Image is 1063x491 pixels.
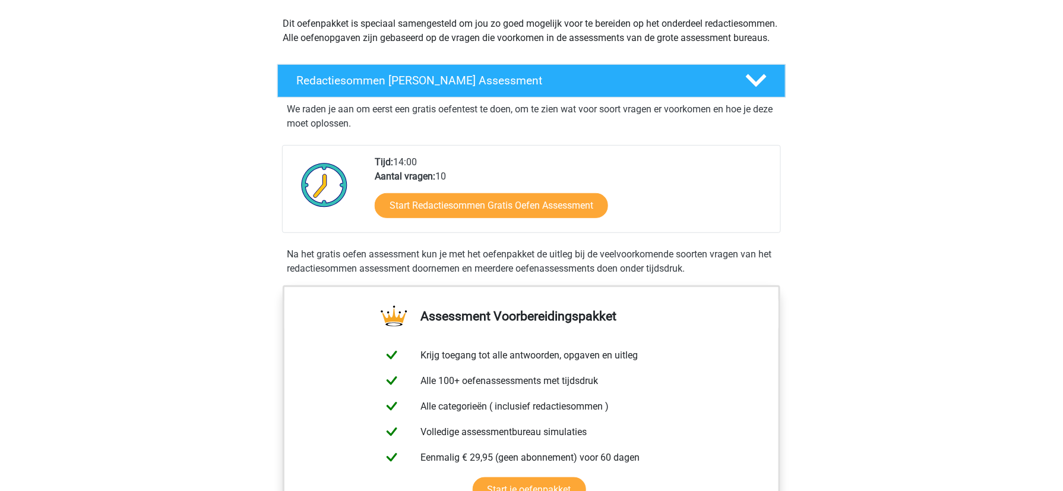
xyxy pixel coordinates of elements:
[366,155,780,232] div: 14:00 10
[273,64,790,97] a: Redactiesommen [PERSON_NAME] Assessment
[295,155,355,215] img: Klok
[287,102,776,131] p: We raden je aan om eerst een gratis oefentest te doen, om te zien wat voor soort vragen er voorko...
[375,193,608,218] a: Start Redactiesommen Gratis Oefen Assessment
[283,17,780,45] p: Dit oefenpakket is speciaal samengesteld om jou zo goed mogelijk voor te bereiden op het onderdee...
[375,156,393,168] b: Tijd:
[375,171,435,182] b: Aantal vragen:
[282,247,781,276] div: Na het gratis oefen assessment kun je met het oefenpakket de uitleg bij de veelvoorkomende soorte...
[296,74,726,87] h4: Redactiesommen [PERSON_NAME] Assessment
